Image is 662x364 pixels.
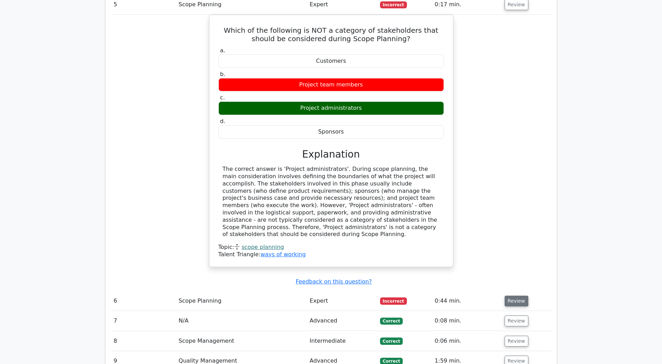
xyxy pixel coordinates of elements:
td: Advanced [307,311,377,331]
h3: Explanation [223,149,440,160]
td: 0:44 min. [432,291,502,311]
td: Intermediate [307,331,377,351]
h5: Which of the following is NOT a category of stakeholders that should be considered during Scope P... [218,26,445,43]
button: Review [505,336,528,347]
span: Correct [380,318,403,325]
span: Incorrect [380,297,407,304]
button: Review [505,296,528,306]
td: Expert [307,291,377,311]
button: Review [505,316,528,326]
td: N/A [176,311,307,331]
div: Project team members [218,78,444,92]
td: Scope Management [176,331,307,351]
td: 0:06 min. [432,331,502,351]
span: a. [220,47,225,54]
span: Incorrect [380,1,407,8]
a: ways of working [260,251,306,258]
span: c. [220,94,225,101]
td: 7 [111,311,176,331]
div: Topic: [218,244,444,251]
div: Sponsors [218,125,444,139]
td: 6 [111,291,176,311]
div: Project administrators [218,101,444,115]
a: scope planning [241,244,284,250]
td: 8 [111,331,176,351]
td: Scope Planning [176,291,307,311]
span: d. [220,118,225,124]
div: The correct answer is 'Project administrators'. During scope planning, the main consideration inv... [223,166,440,238]
span: Correct [380,338,403,344]
div: Talent Triangle: [218,244,444,258]
a: Feedback on this question? [296,278,372,285]
td: 0:08 min. [432,311,502,331]
div: Customers [218,54,444,68]
span: b. [220,71,225,77]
